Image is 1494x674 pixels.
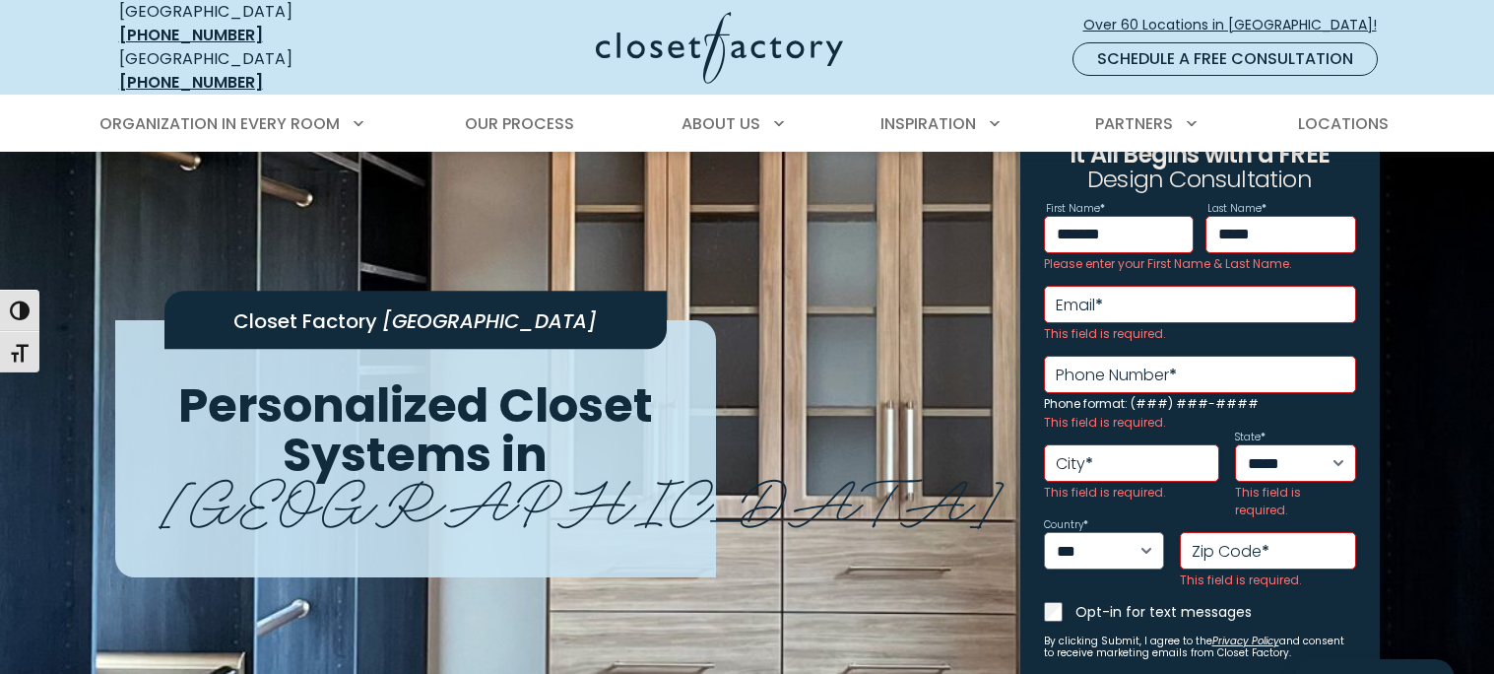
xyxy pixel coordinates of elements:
span: Closet Factory [233,306,377,334]
label: Opt-in for text messages [1075,602,1356,622]
div: Phone format: (###) ###-#### [1044,395,1356,412]
div: This field is required. [1044,325,1356,342]
label: Zip Code [1192,544,1269,560]
a: [PHONE_NUMBER] [119,24,263,46]
div: [GEOGRAPHIC_DATA] [119,47,405,95]
label: City [1056,456,1093,472]
span: Our Process [465,112,574,135]
label: Email [1056,298,1103,313]
label: Phone Number [1056,368,1177,383]
span: Organization in Every Room [99,112,340,135]
a: Schedule a Free Consultation [1072,42,1378,76]
label: First Name [1046,204,1105,214]
span: Partners [1095,112,1173,135]
label: State [1235,433,1266,442]
img: Closet Factory Logo [596,12,843,84]
div: This field is required. [1180,572,1355,588]
span: It All Begins with a FREE [1070,138,1330,170]
span: Locations [1298,112,1389,135]
span: Inspiration [880,112,976,135]
div: This field is required. [1235,484,1356,517]
a: Privacy Policy [1212,634,1279,648]
div: Please enter your First Name & Last Name. [1044,255,1356,272]
a: [PHONE_NUMBER] [119,71,263,94]
span: Personalized Closet Systems in [178,371,653,488]
label: Country [1044,520,1088,530]
a: Over 60 Locations in [GEOGRAPHIC_DATA]! [1082,8,1394,42]
span: Design Consultation [1087,164,1312,196]
span: Over 60 Locations in [GEOGRAPHIC_DATA]! [1083,15,1393,35]
nav: Primary Menu [86,97,1409,152]
div: This field is required. [1044,414,1356,431]
span: [GEOGRAPHIC_DATA] [161,451,1003,541]
label: Last Name [1207,204,1267,214]
div: This field is required. [1044,484,1219,501]
span: About Us [682,112,760,135]
small: By clicking Submit, I agree to the and consent to receive marketing emails from Closet Factory. [1044,636,1356,659]
span: [GEOGRAPHIC_DATA] [382,306,597,334]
